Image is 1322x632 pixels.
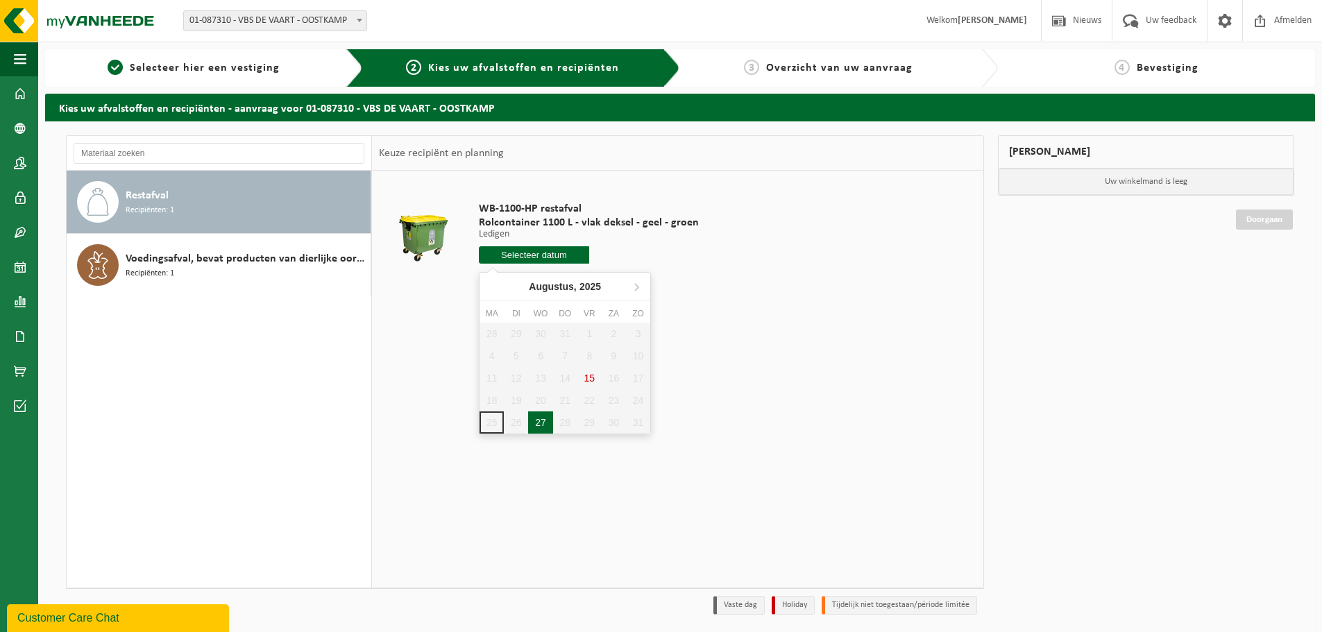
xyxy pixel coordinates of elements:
span: Kies uw afvalstoffen en recipiënten [428,62,619,74]
div: di [504,307,528,321]
div: Keuze recipiënt en planning [372,136,511,171]
input: Selecteer datum [479,246,589,264]
span: Voedingsafval, bevat producten van dierlijke oorsprong, onverpakt, categorie 3 [126,250,367,267]
span: 3 [744,60,759,75]
div: vr [577,307,602,321]
span: Restafval [126,187,169,204]
span: WB-1100-HP restafval [479,202,699,216]
span: Recipiënten: 1 [126,204,174,217]
span: Bevestiging [1137,62,1198,74]
span: Recipiënten: 1 [126,267,174,280]
button: Voedingsafval, bevat producten van dierlijke oorsprong, onverpakt, categorie 3 Recipiënten: 1 [67,234,371,296]
span: 2 [406,60,421,75]
strong: [PERSON_NAME] [958,15,1027,26]
i: 2025 [579,282,601,291]
a: Doorgaan [1236,210,1293,230]
div: Augustus, [523,275,607,298]
div: wo [528,307,552,321]
div: do [553,307,577,321]
div: zo [626,307,650,321]
div: ma [480,307,504,321]
span: Rolcontainer 1100 L - vlak deksel - geel - groen [479,216,699,230]
p: Ledigen [479,230,699,239]
li: Tijdelijk niet toegestaan/période limitée [822,596,977,615]
li: Vaste dag [713,596,765,615]
li: Holiday [772,596,815,615]
p: Uw winkelmand is leeg [999,169,1294,195]
div: [PERSON_NAME] [998,135,1295,169]
span: 01-087310 - VBS DE VAART - OOSTKAMP [184,11,366,31]
span: 01-087310 - VBS DE VAART - OOSTKAMP [183,10,367,31]
span: Overzicht van uw aanvraag [766,62,913,74]
iframe: chat widget [7,601,232,632]
div: 27 [528,411,552,434]
span: Selecteer hier een vestiging [130,62,280,74]
button: Restafval Recipiënten: 1 [67,171,371,234]
div: za [602,307,626,321]
a: 1Selecteer hier een vestiging [52,60,335,76]
h2: Kies uw afvalstoffen en recipiënten - aanvraag voor 01-087310 - VBS DE VAART - OOSTKAMP [45,94,1315,121]
input: Materiaal zoeken [74,143,364,164]
span: 4 [1115,60,1130,75]
span: 1 [108,60,123,75]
